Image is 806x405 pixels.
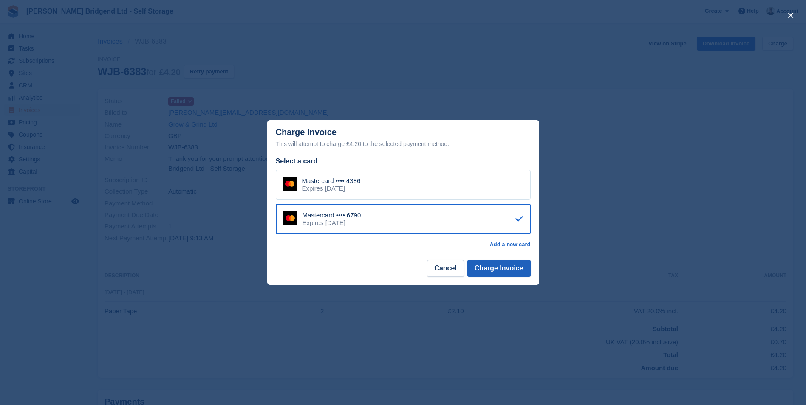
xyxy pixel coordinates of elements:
[303,219,361,227] div: Expires [DATE]
[276,127,531,149] div: Charge Invoice
[276,139,531,149] div: This will attempt to charge £4.20 to the selected payment method.
[283,177,297,191] img: Mastercard Logo
[302,185,361,192] div: Expires [DATE]
[489,241,530,248] a: Add a new card
[302,177,361,185] div: Mastercard •••• 4386
[303,211,361,219] div: Mastercard •••• 6790
[784,8,798,22] button: close
[276,156,531,166] div: Select a card
[283,211,297,225] img: Mastercard Logo
[467,260,531,277] button: Charge Invoice
[427,260,464,277] button: Cancel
